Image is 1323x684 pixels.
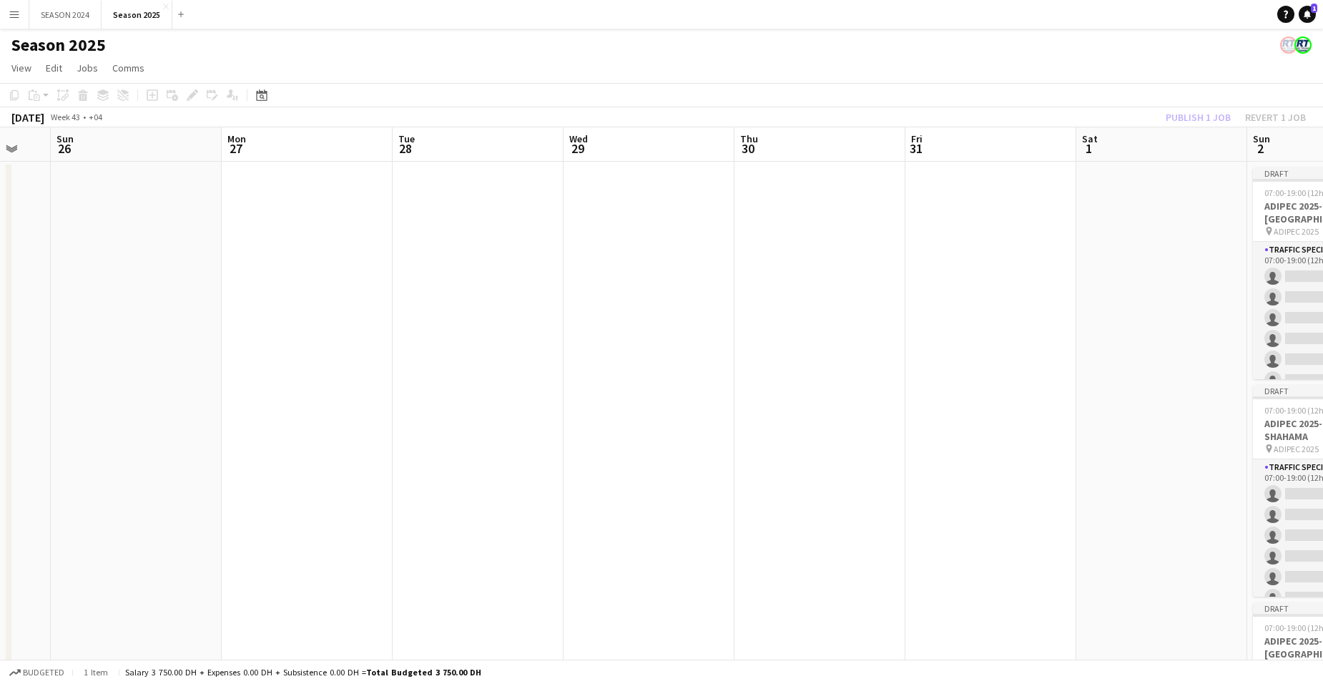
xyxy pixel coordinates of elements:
a: Jobs [71,59,104,77]
span: Week 43 [47,112,83,122]
span: Sat [1082,132,1098,145]
span: ADIPEC 2025 [1274,226,1319,237]
button: Budgeted [7,665,67,680]
a: View [6,59,37,77]
span: Mon [227,132,246,145]
span: 28 [396,140,415,157]
span: View [11,62,31,74]
span: 27 [225,140,246,157]
button: SEASON 2024 [29,1,102,29]
span: 31 [909,140,923,157]
span: 2 [1251,140,1270,157]
span: ADIPEC 2025 [1274,444,1319,454]
app-user-avatar: ROAD TRANSIT [1280,36,1297,54]
span: 26 [54,140,74,157]
span: 29 [567,140,588,157]
span: 30 [738,140,758,157]
span: Budgeted [23,668,64,678]
span: Edit [46,62,62,74]
app-user-avatar: ROAD TRANSIT [1294,36,1312,54]
span: 1 [1080,140,1098,157]
span: Sun [1253,132,1270,145]
h1: Season 2025 [11,34,106,56]
span: Thu [740,132,758,145]
span: 1 item [79,667,113,678]
div: +04 [89,112,102,122]
div: Salary 3 750.00 DH + Expenses 0.00 DH + Subsistence 0.00 DH = [125,667,481,678]
a: 1 [1299,6,1316,23]
span: 1 [1311,4,1317,13]
span: Comms [112,62,144,74]
span: Tue [398,132,415,145]
span: Fri [911,132,923,145]
span: Total Budgeted 3 750.00 DH [366,667,481,678]
span: Wed [569,132,588,145]
span: Sun [56,132,74,145]
a: Comms [107,59,150,77]
div: [DATE] [11,110,44,124]
a: Edit [40,59,68,77]
button: Season 2025 [102,1,172,29]
span: Jobs [77,62,98,74]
